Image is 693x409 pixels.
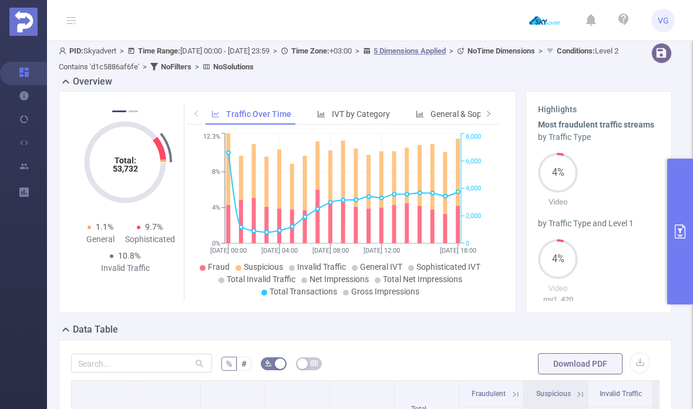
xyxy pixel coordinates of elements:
h2: Data Table [73,323,118,337]
span: > [446,46,457,55]
tspan: 4,000 [466,185,481,193]
tspan: 0 [466,240,469,247]
div: Invalid Traffic [100,262,150,274]
u: 5 Dimensions Applied [374,46,446,55]
h2: Overview [73,75,112,89]
span: Total Invalid Traffic [227,274,295,284]
p: mv1_420 [538,294,578,306]
h3: Highlights [538,103,660,116]
b: PID: [69,46,83,55]
tspan: 8,000 [466,133,481,141]
span: Fraudulent [472,390,506,398]
span: Total Transactions [270,287,337,296]
button: 1 [112,110,126,112]
span: > [270,46,281,55]
span: 9.7% [145,222,163,232]
tspan: [DATE] 18:00 [440,247,476,254]
span: Invalid Traffic [600,390,642,398]
tspan: Total: [115,156,136,165]
b: Time Zone: [291,46,329,55]
span: 4% [538,168,578,177]
i: icon: bar-chart [317,110,325,118]
tspan: 8% [212,169,220,176]
i: icon: bar-chart [416,110,424,118]
span: > [139,62,150,71]
tspan: 53,732 [113,164,138,173]
span: Suspicious [536,390,571,398]
div: by Traffic Type and Level 1 [538,217,660,230]
div: by Traffic Type [538,131,660,143]
span: Invalid Traffic [297,262,346,271]
span: Skyadvert [DATE] 00:00 - [DATE] 23:59 +03:00 [59,46,618,71]
span: 4% [538,254,578,264]
tspan: [DATE] 00:00 [210,247,247,254]
i: icon: bg-colors [265,360,272,367]
i: icon: line-chart [211,110,220,118]
tspan: 2,000 [466,212,481,220]
span: General IVT [360,262,402,271]
tspan: [DATE] 04:00 [261,247,298,254]
span: > [535,46,546,55]
span: Net Impressions [310,274,369,284]
tspan: 4% [212,204,220,212]
p: Video [538,283,578,294]
span: 1.1% [96,222,113,232]
b: No Time Dimensions [467,46,535,55]
i: icon: left [193,110,200,117]
span: > [191,62,203,71]
span: Traffic Over Time [226,109,291,119]
input: Search... [71,354,212,373]
i: icon: table [311,360,318,367]
span: Fraud [208,262,230,271]
b: No Filters [161,62,191,71]
span: Sophisticated IVT [416,262,480,271]
tspan: 6,000 [466,157,481,165]
div: Sophisticated [125,233,174,246]
span: 10.8% [118,251,140,260]
button: 2 [129,110,138,112]
p: Video [538,196,578,208]
span: > [116,46,127,55]
span: General & Sophisticated IVT by Category [430,109,577,119]
span: > [352,46,363,55]
span: Gross Impressions [351,287,419,296]
span: Total Net Impressions [383,274,462,284]
img: Protected Media [9,8,38,36]
span: VG [658,9,669,32]
span: # [241,359,247,368]
span: % [226,359,232,368]
i: icon: user [59,47,69,55]
b: Most fraudulent traffic streams [538,120,654,129]
button: Download PDF [538,353,623,374]
b: No Solutions [213,62,254,71]
b: Time Range: [138,46,180,55]
tspan: 0% [212,240,220,247]
tspan: [DATE] 12:00 [364,247,400,254]
tspan: [DATE] 08:00 [312,247,349,254]
span: Suspicious [244,262,283,271]
tspan: 12.3% [203,133,220,141]
div: General [76,233,125,246]
span: IVT by Category [332,109,390,119]
b: Conditions : [557,46,595,55]
i: icon: right [485,110,492,117]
